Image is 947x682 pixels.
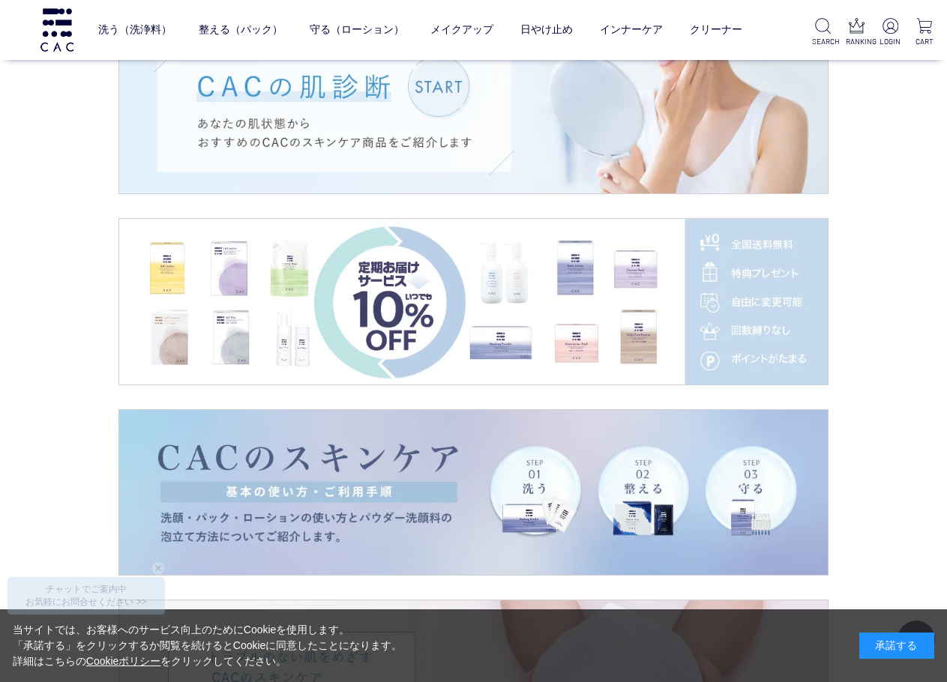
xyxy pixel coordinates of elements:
[846,36,868,47] p: RANKING
[880,18,901,47] a: LOGIN
[859,633,934,659] div: 承諾する
[119,410,828,576] img: CACの使い方
[913,36,935,47] p: CART
[812,36,834,47] p: SEARCH
[690,11,742,49] a: クリーナー
[38,8,76,51] img: logo
[600,11,663,49] a: インナーケア
[119,219,828,384] img: 定期便サービス
[880,36,901,47] p: LOGIN
[119,219,828,384] a: 定期便サービス定期便サービス
[98,11,172,49] a: 洗う（洗浄料）
[520,11,573,49] a: 日やけ止め
[199,11,283,49] a: 整える（パック）
[812,18,834,47] a: SEARCH
[13,622,403,669] div: 当サイトでは、お客様へのサービス向上のためにCookieを使用します。 「承諾する」をクリックするか閲覧を続けるとCookieに同意したことになります。 詳細はこちらの をクリックしてください。
[86,655,161,667] a: Cookieポリシー
[119,410,828,576] a: CACの使い方CACの使い方
[119,28,828,194] a: 肌診断肌診断
[119,28,828,194] img: 肌診断
[310,11,404,49] a: 守る（ローション）
[913,18,935,47] a: CART
[430,11,493,49] a: メイクアップ
[846,18,868,47] a: RANKING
